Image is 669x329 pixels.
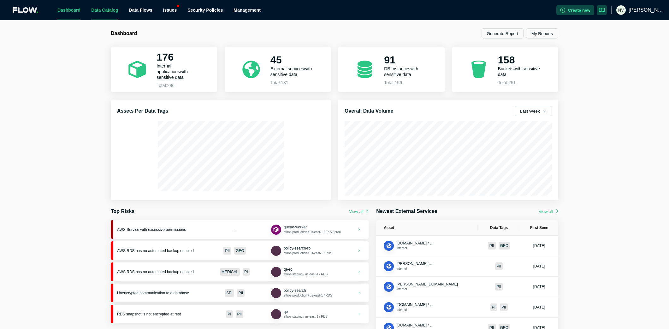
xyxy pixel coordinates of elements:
p: Total: 156 [384,80,429,85]
span: Internet [396,267,407,270]
div: ApiEndpoint[DOMAIN_NAME] / POST /api/json/emailInternet [384,302,434,312]
span: Internet [396,246,407,250]
span: [PERSON_NAME][DOMAIN_NAME] [396,282,458,286]
a: View all [349,209,369,214]
button: ApiEndpoint [384,302,394,312]
img: DBInstance [273,311,279,317]
p: Total: 296 [157,83,202,88]
button: Last Week [515,106,552,116]
a: 45External serviceswith sensitive dataTotal:181 [225,47,331,92]
h3: Newest External Services [376,208,437,215]
div: PII [495,283,503,291]
button: [PERSON_NAME][DOMAIN_NAME] [396,282,458,287]
div: Application[PERSON_NAME][DOMAIN_NAME]Internet [384,282,458,292]
span: queue-worker [284,225,307,229]
h2: 158 [498,54,543,66]
div: PII [500,303,508,311]
p: External services with sensitive data [270,66,316,77]
img: DBInstance [273,247,279,254]
button: ApiEndpoint [384,261,394,271]
div: SPI [225,289,234,297]
button: DBInstance [271,309,281,319]
span: Internet [396,308,407,311]
a: Dashboard [57,8,80,13]
span: [DOMAIN_NAME] / POST /api/json/email [396,303,465,307]
button: policy-search [284,288,306,293]
img: DBInstance [273,290,279,296]
a: Data Catalog [91,8,118,13]
button: qe [284,309,288,314]
p: Total: 181 [270,80,316,85]
div: - [204,227,266,232]
button: Generate Report [482,28,524,38]
div: PII [237,289,245,297]
button: policy-search-ro [284,246,311,251]
span: ethos-production / us-east-1 / RDS [284,251,332,255]
div: RDS snapshot is not encrypted at rest [117,312,198,316]
div: DBInstancepolicy-searchethos-production / us-east-1 / RDS [271,288,332,298]
div: ApiEndpoint[DOMAIN_NAME] / GET /v1/letters/ltr_ec5bb4e7da8d2e07Internet [384,241,434,251]
h3: Top Risks [111,208,134,215]
span: [DOMAIN_NAME] / POST /api/json/phone [396,323,467,327]
div: PII [223,247,231,255]
img: Application [273,226,279,233]
img: ApiEndpoint [386,243,392,249]
button: ApiEndpoint [384,241,394,251]
span: ethos-staging / us-east-1 / RDS [284,315,328,318]
h3: Assets Per Data Tags [117,107,168,115]
button: View all [539,209,558,214]
span: [DOMAIN_NAME] / GET /v1/letters/ltr_ec5bb4e7da8d2e07 [396,241,495,245]
div: PII [488,242,496,250]
div: [DATE] [533,243,545,248]
span: ethos-production / us-east-1 / EKS / production / default [284,230,361,234]
th: Asset [376,220,478,236]
a: AWS RDS has no automated backup enabledMEDICALPIDBInstanceqe-roethos-staging / us-east-1 / RDS [111,262,369,281]
div: MEDICAL [220,268,240,276]
a: 91DB Instanceswith sensitive dataTotal:156 [338,47,445,92]
div: [DATE] [533,264,545,269]
button: My Reports [526,28,558,38]
div: DBInstanceqe-roethos-staging / us-east-1 / RDS [271,267,328,277]
div: Applicationqueue-workerethos-production / us-east-1 / EKS / production / default [271,225,340,235]
img: ApiEndpoint [386,304,392,311]
div: [DATE] [533,305,545,310]
h1: Dashboard [111,30,334,37]
a: AWS RDS has no automated backup enabledPIIGEODBInstancepolicy-search-roethos-production / us-east... [111,241,369,260]
button: DBInstance [271,246,281,256]
div: PII [495,262,503,270]
div: AWS RDS has no automated backup enabled [117,249,198,253]
span: Data Flows [129,8,152,13]
button: [PERSON_NAME][DOMAIN_NAME] / POST /api/v1/*/ [396,261,434,266]
div: [DATE] [533,284,545,289]
p: DB Instances with sensitive data [384,66,429,77]
button: [DOMAIN_NAME] / POST /api/json/email [396,302,434,307]
a: AWS Service with excessive permissions-Applicationqueue-workerethos-production / us-east-1 / EKS ... [111,220,369,239]
p: Total: 251 [498,80,543,85]
a: 176Internal applicationswith sensitive dataTotal:296 [111,47,217,92]
p: Internal applications with sensitive data [157,63,202,80]
span: Internet [396,287,407,291]
img: Application [386,284,392,290]
span: [PERSON_NAME][DOMAIN_NAME] / POST /api/v1/*/ [396,261,487,266]
div: Unencrypted communication to a database [117,291,198,295]
div: PII [236,310,244,318]
p: Buckets with sensitive data [498,66,543,77]
button: Create new [556,5,594,15]
span: ethos-production / us-east-1 / RDS [284,294,332,297]
button: DBInstance [271,288,281,298]
div: DBInstancepolicy-search-roethos-production / us-east-1 / RDS [271,246,332,256]
span: ethos-staging / us-east-1 / RDS [284,273,328,276]
div: PI [490,303,497,311]
th: First Seen [520,220,558,236]
button: qe-ro [284,267,293,272]
div: ApiEndpoint[PERSON_NAME][DOMAIN_NAME] / POST /api/v1/*/Internet [384,261,434,271]
a: Unencrypted communication to a databaseSPIPIIDBInstancepolicy-searchethos-production / us-east-1 ... [111,284,369,302]
h2: 45 [270,54,316,66]
img: 41fc20af0c1cf4c054f3615801c6e28a [616,5,626,15]
button: [DOMAIN_NAME] / GET /v1/letters/ltr_ec5bb4e7da8d2e07 [396,241,434,246]
div: PI [226,310,233,318]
